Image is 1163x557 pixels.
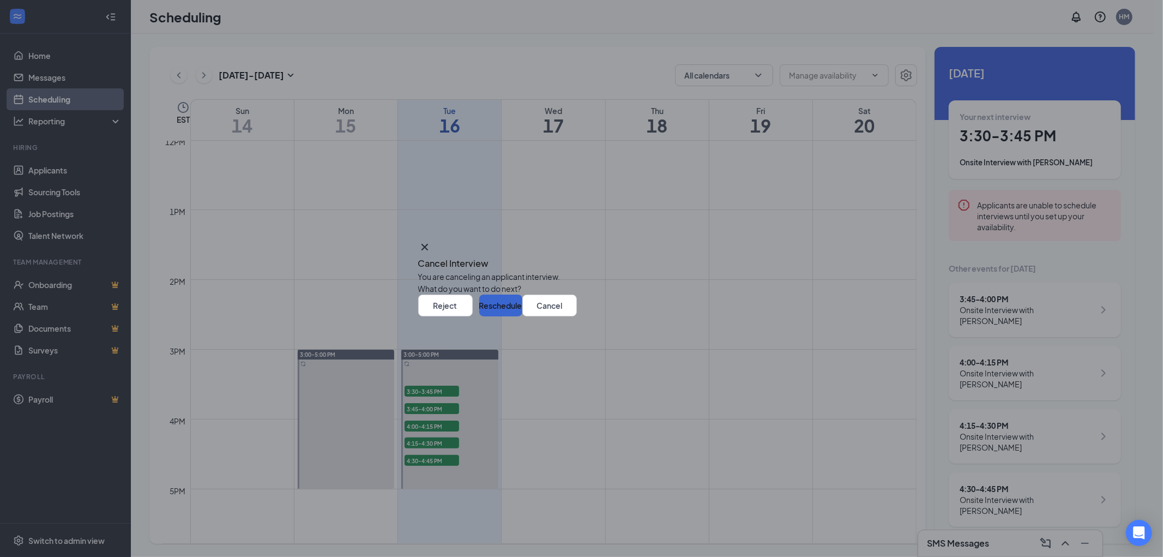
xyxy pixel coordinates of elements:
[418,283,745,295] div: What do you want to do next?
[418,295,473,316] button: Reject
[1126,520,1152,546] div: Open Intercom Messenger
[479,295,522,316] button: Reschedule
[418,241,431,254] svg: Cross
[522,295,577,316] button: Cancel
[418,256,489,271] h3: Cancel Interview
[418,271,745,283] div: You are canceling an applicant interview.
[418,241,431,254] button: Close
